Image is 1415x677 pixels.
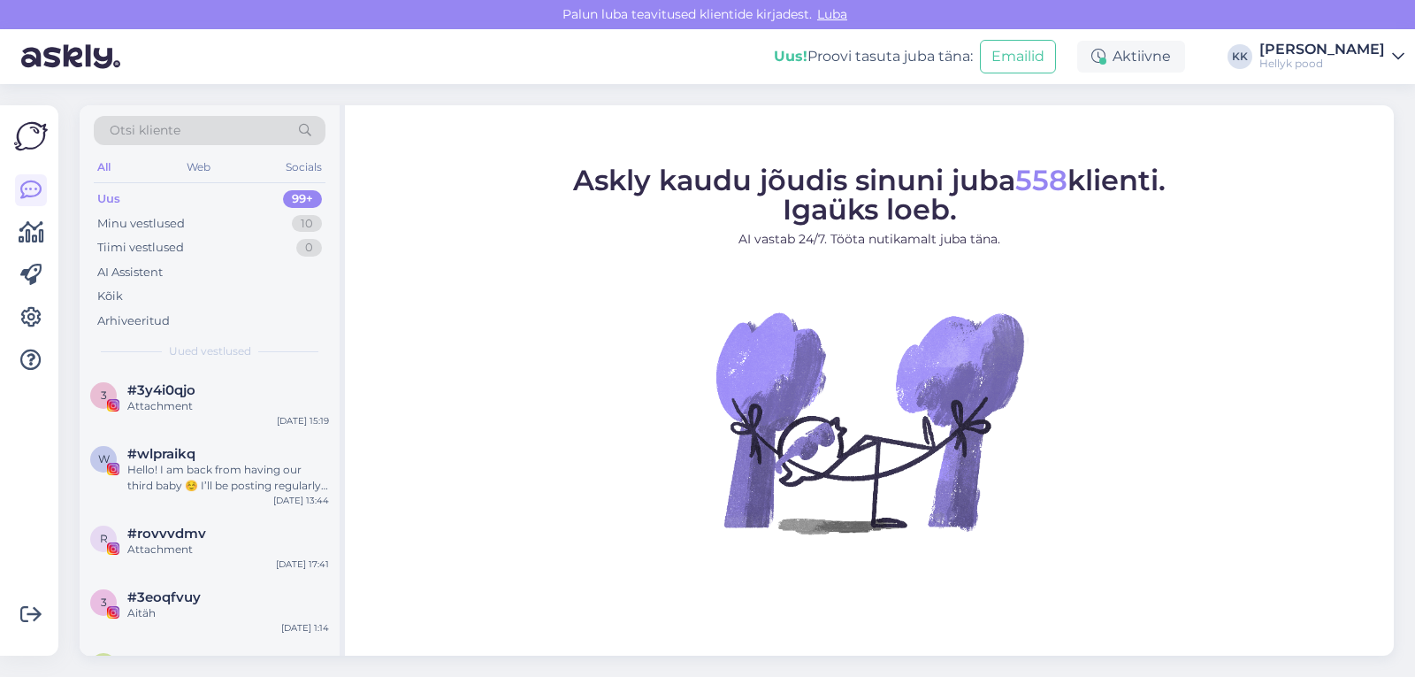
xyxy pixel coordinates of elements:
[296,239,322,257] div: 0
[100,532,108,545] span: r
[14,119,48,153] img: Askly Logo
[127,653,200,669] span: #z1wsszpv
[98,452,110,465] span: w
[97,190,120,208] div: Uus
[127,526,206,542] span: #rovvvdmv
[812,6,853,22] span: Luba
[277,414,329,427] div: [DATE] 15:19
[97,288,123,305] div: Kõik
[1228,44,1252,69] div: KK
[1259,57,1385,71] div: Hellyk pood
[1259,42,1385,57] div: [PERSON_NAME]
[980,40,1056,73] button: Emailid
[94,156,114,179] div: All
[774,46,973,67] div: Proovi tasuta juba täna:
[97,239,184,257] div: Tiimi vestlused
[710,263,1029,581] img: No Chat active
[273,494,329,507] div: [DATE] 13:44
[127,398,329,414] div: Attachment
[282,156,325,179] div: Socials
[774,48,807,65] b: Uus!
[97,312,170,330] div: Arhiveeritud
[101,389,107,402] span: 3
[573,230,1166,249] p: AI vastab 24/7. Tööta nutikamalt juba täna.
[1259,42,1404,71] a: [PERSON_NAME]Hellyk pood
[1077,41,1185,73] div: Aktiivne
[97,264,163,281] div: AI Assistent
[169,343,251,359] span: Uued vestlused
[110,121,180,140] span: Otsi kliente
[127,462,329,494] div: Hello! I am back from having our third baby ☺️ I’ll be posting regularly again and I am open to m...
[276,558,329,571] div: [DATE] 17:41
[281,621,329,635] div: [DATE] 1:14
[1015,163,1067,197] span: 558
[127,382,195,398] span: #3y4i0qjo
[292,215,322,233] div: 10
[97,215,185,233] div: Minu vestlused
[127,542,329,558] div: Attachment
[283,190,322,208] div: 99+
[127,589,201,605] span: #3eoqfvuy
[183,156,214,179] div: Web
[127,605,329,621] div: Aitäh
[101,596,107,609] span: 3
[573,163,1166,227] span: Askly kaudu jõudis sinuni juba klienti. Igaüks loeb.
[127,446,195,462] span: #wlpraikq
